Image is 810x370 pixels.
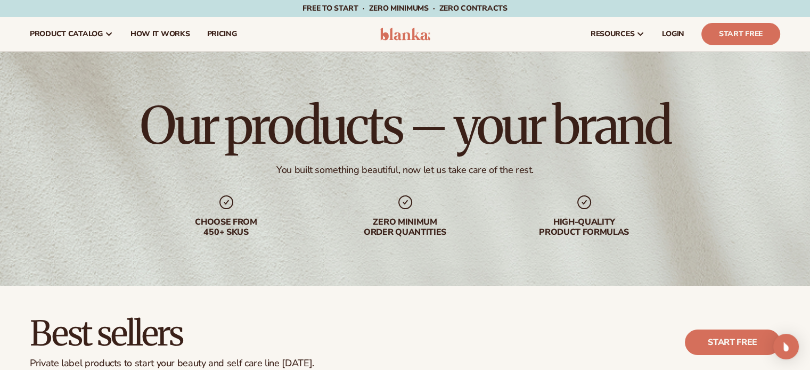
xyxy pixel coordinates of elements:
div: Zero minimum order quantities [337,217,473,237]
div: Private label products to start your beauty and self care line [DATE]. [30,358,314,369]
div: Open Intercom Messenger [773,334,799,359]
span: How It Works [130,30,190,38]
a: pricing [198,17,245,51]
a: Start Free [701,23,780,45]
span: Free to start · ZERO minimums · ZERO contracts [302,3,507,13]
div: High-quality product formulas [516,217,652,237]
a: product catalog [21,17,122,51]
img: logo [380,28,430,40]
a: resources [582,17,653,51]
a: LOGIN [653,17,693,51]
span: resources [591,30,634,38]
h2: Best sellers [30,316,314,351]
a: How It Works [122,17,199,51]
div: You built something beautiful, now let us take care of the rest. [276,164,534,176]
span: pricing [207,30,236,38]
h1: Our products – your brand [140,100,670,151]
div: Choose from 450+ Skus [158,217,294,237]
span: product catalog [30,30,103,38]
span: LOGIN [662,30,684,38]
a: Start free [685,330,780,355]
